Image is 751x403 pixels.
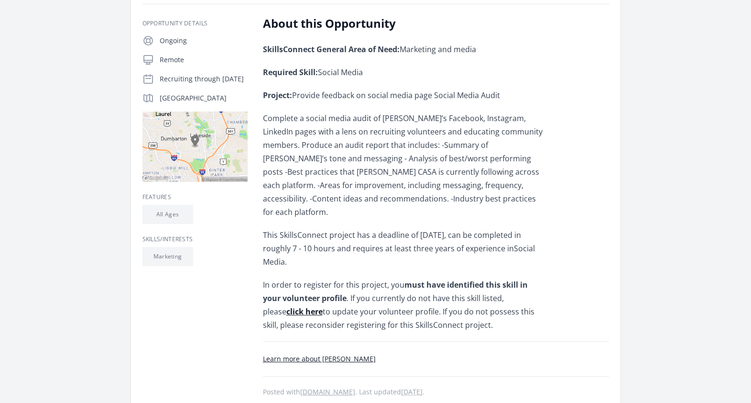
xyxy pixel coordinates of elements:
h2: About this Opportunity [263,16,543,31]
b: Required Skill: [263,67,318,78]
p: Provide feedback on social media page Social Media Audit [263,89,543,102]
h3: Opportunity Details [142,20,248,27]
h3: Features [142,193,248,201]
p: This SkillsConnect project has a deadline of [DATE], can be completed in roughly 7 - 10 hours and... [263,228,543,269]
p: In order to register for this project, you . If you currently do not have this skill listed, plea... [263,278,543,332]
li: Marketing [142,247,193,266]
p: Recruiting through [DATE] [160,74,248,84]
p: Marketing and media [263,43,543,56]
img: Map [142,112,248,182]
a: Learn more about [PERSON_NAME] [263,354,376,363]
p: [GEOGRAPHIC_DATA] [160,93,248,103]
p: Social Media [263,66,543,79]
a: click here [286,306,323,317]
b: SkillsConnect General Area of Need: [263,44,400,55]
b: Project: [263,90,292,101]
h3: Skills/Interests [142,235,248,243]
p: Remote [160,55,248,65]
p: Ongoing [160,36,248,45]
li: All Ages [142,205,193,224]
a: [DOMAIN_NAME] [300,387,355,396]
abbr: Thu, Jul 17, 2025 12:54 AM [401,387,423,396]
p: Posted with . Last updated . [263,388,609,396]
p: Complete a social media audit of [PERSON_NAME]’s Facebook, Instagram, LinkedIn pages with a lens ... [263,112,543,219]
